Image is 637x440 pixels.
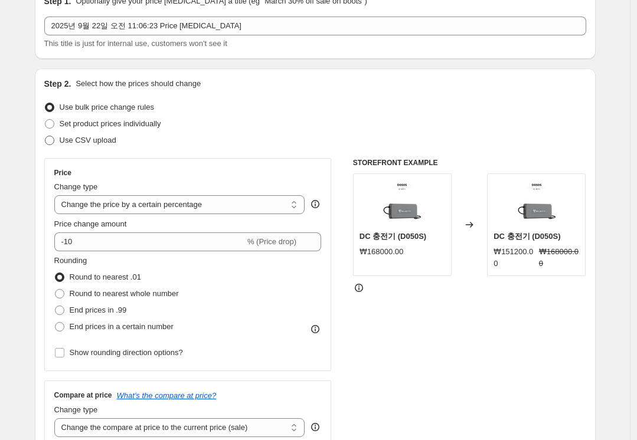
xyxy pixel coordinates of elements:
[360,246,403,258] div: ₩168000.00
[309,198,321,210] div: help
[494,246,534,270] div: ₩151200.00
[44,78,71,90] h2: Step 2.
[353,158,586,168] h6: STOREFRONT EXAMPLE
[360,232,426,241] span: DC 충전기 (D050S)
[70,322,174,331] span: End prices in a certain number
[70,272,141,281] span: Round to nearest .01
[70,348,183,357] span: Show rounding direction options?
[539,246,580,270] strike: ₩168000.00
[44,17,586,35] input: 30% off holiday sale
[70,289,179,298] span: Round to nearest whole number
[70,306,127,314] span: End prices in .99
[378,180,426,227] img: D050S_80x.png
[247,237,296,246] span: % (Price drop)
[54,390,112,400] h3: Compare at price
[117,391,217,400] button: What's the compare at price?
[494,232,560,241] span: DC 충전기 (D050S)
[54,405,98,414] span: Change type
[60,136,116,145] span: Use CSV upload
[60,119,161,128] span: Set product prices individually
[513,180,560,227] img: D050S_80x.png
[309,421,321,433] div: help
[54,182,98,191] span: Change type
[54,256,87,265] span: Rounding
[44,39,227,48] span: This title is just for internal use, customers won't see it
[54,219,127,228] span: Price change amount
[60,103,154,111] span: Use bulk price change rules
[54,168,71,178] h3: Price
[76,78,201,90] p: Select how the prices should change
[54,232,245,251] input: -15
